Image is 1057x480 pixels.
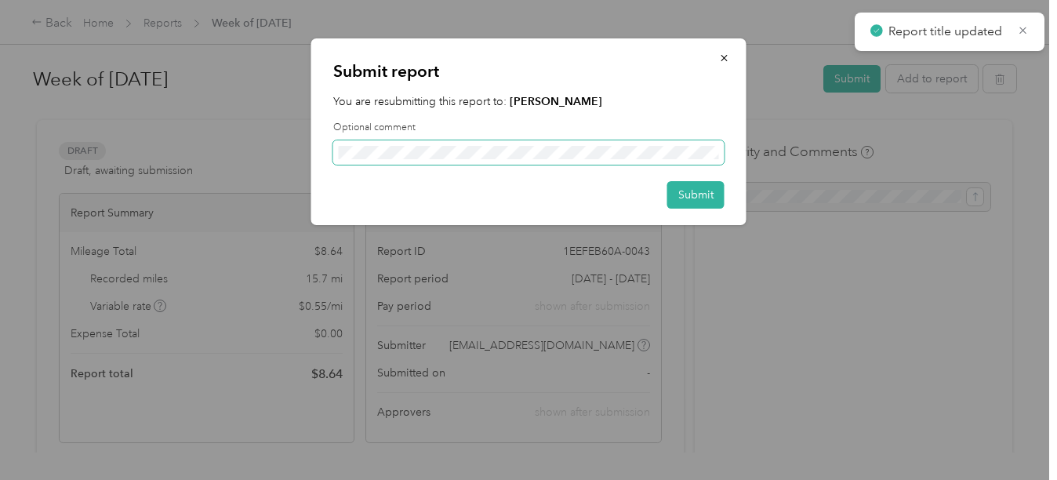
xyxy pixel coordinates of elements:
[510,95,602,108] strong: [PERSON_NAME]
[333,121,725,135] label: Optional comment
[667,181,725,209] button: Submit
[333,93,725,110] p: You are resubmitting this report to:
[333,60,725,82] p: Submit report
[888,22,1006,42] p: Report title updated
